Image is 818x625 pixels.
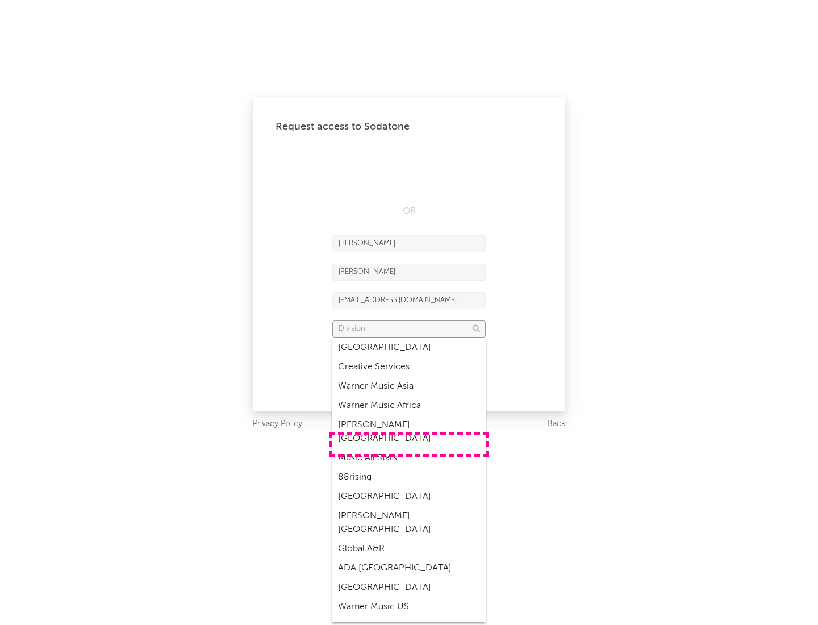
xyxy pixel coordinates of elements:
[332,235,486,252] input: First Name
[548,417,565,431] a: Back
[332,539,486,559] div: Global A&R
[276,120,542,134] div: Request access to Sodatone
[332,205,486,218] div: OR
[332,320,486,338] input: Division
[332,487,486,506] div: [GEOGRAPHIC_DATA]
[332,448,486,468] div: Music All Stars
[253,417,302,431] a: Privacy Policy
[332,338,486,357] div: [GEOGRAPHIC_DATA]
[332,292,486,309] input: Email
[332,468,486,487] div: 88rising
[332,415,486,448] div: [PERSON_NAME] [GEOGRAPHIC_DATA]
[332,377,486,396] div: Warner Music Asia
[332,396,486,415] div: Warner Music Africa
[332,357,486,377] div: Creative Services
[332,506,486,539] div: [PERSON_NAME] [GEOGRAPHIC_DATA]
[332,578,486,597] div: [GEOGRAPHIC_DATA]
[332,559,486,578] div: ADA [GEOGRAPHIC_DATA]
[332,597,486,616] div: Warner Music US
[332,264,486,281] input: Last Name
